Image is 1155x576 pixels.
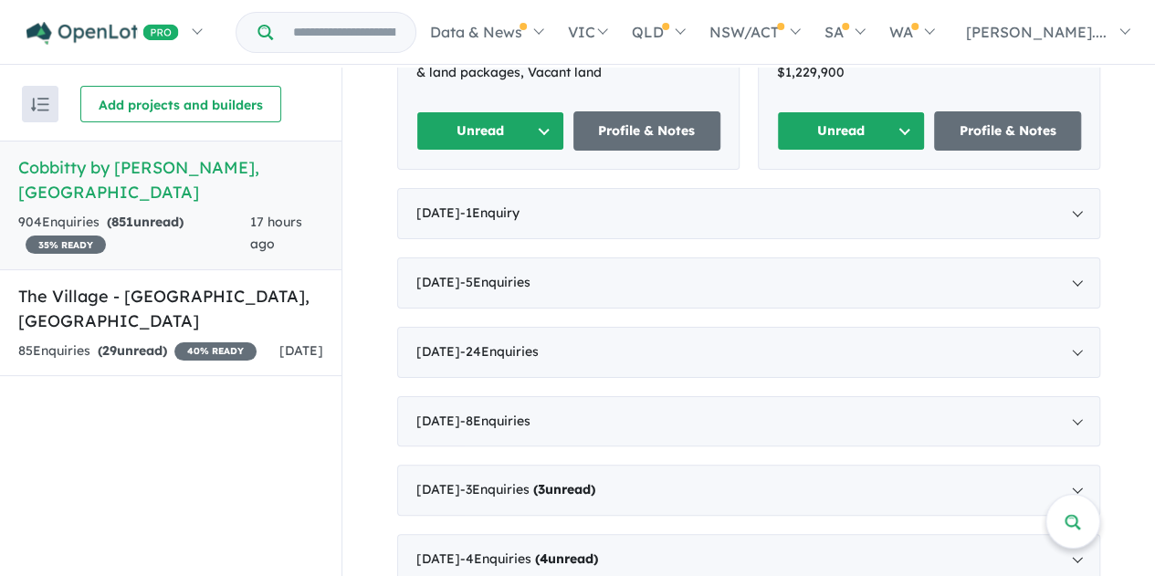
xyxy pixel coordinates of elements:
div: [DATE] [397,465,1100,516]
span: 40 % READY [174,342,257,361]
div: 85 Enquir ies [18,340,257,362]
strong: ( unread) [533,481,595,497]
img: Openlot PRO Logo White [26,22,179,45]
span: [PERSON_NAME].... [966,23,1107,41]
h5: The Village - [GEOGRAPHIC_DATA] , [GEOGRAPHIC_DATA] [18,284,323,333]
div: [DATE] [397,188,1100,239]
h5: Cobbitty by [PERSON_NAME] , [GEOGRAPHIC_DATA] [18,155,323,204]
img: sort.svg [31,98,49,111]
button: Unread [777,111,925,151]
div: [DATE] [397,396,1100,447]
strong: ( unread) [535,550,598,567]
span: 4 [540,550,548,567]
button: Add projects and builders [80,86,281,122]
button: Unread [416,111,564,151]
span: - 4 Enquir ies [460,550,598,567]
div: [DATE] [397,257,1100,309]
span: 851 [111,214,133,230]
input: Try estate name, suburb, builder or developer [277,13,412,52]
div: 904 Enquir ies [18,212,249,256]
span: - 1 Enquir y [460,204,520,221]
span: 35 % READY [26,236,106,254]
span: 3 [538,481,545,497]
span: - 5 Enquir ies [460,274,530,290]
span: [DATE] [279,342,323,359]
span: 17 hours ago [249,214,301,252]
a: Profile & Notes [934,111,1082,151]
span: - 8 Enquir ies [460,413,530,429]
div: [DATE] [397,327,1100,378]
a: Profile & Notes [573,111,721,151]
strong: ( unread) [98,342,167,359]
span: - 24 Enquir ies [460,343,539,360]
strong: ( unread) [107,214,184,230]
span: - 3 Enquir ies [460,481,595,497]
span: 29 [102,342,117,359]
